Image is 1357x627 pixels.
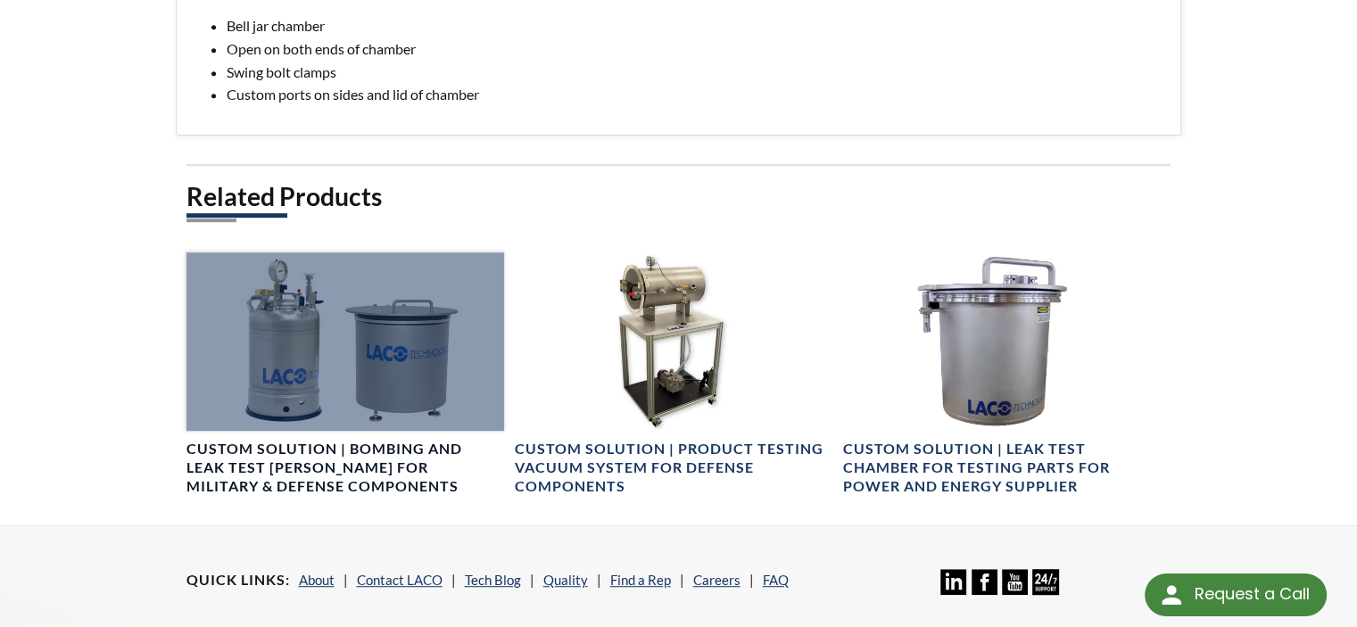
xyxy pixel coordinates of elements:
[227,61,1167,84] li: Swing bolt clamps
[1157,581,1186,609] img: round button
[1032,569,1058,595] img: 24/7 Support Icon
[465,572,521,588] a: Tech Blog
[186,180,1171,213] h2: Related Products
[186,252,504,496] a: Bombing and Leak Test Chambers for Military & Defense ComponentsCustom Solution | Bombing and Lea...
[543,572,588,588] a: Quality
[1145,573,1327,616] div: Request a Call
[1194,573,1309,615] div: Request a Call
[515,252,832,496] a: Custom vacuum system with cart, angled viewCustom Solution | Product Testing Vacuum System for De...
[186,571,290,590] h4: Quick Links
[227,37,1167,61] li: Open on both ends of chamber
[357,572,443,588] a: Contact LACO
[186,440,504,495] h4: Custom Solution | Bombing and Leak Test [PERSON_NAME] for Military & Defense Components
[227,14,1167,37] li: Bell jar chamber
[227,83,1167,106] li: Custom ports on sides and lid of chamber
[842,440,1160,495] h4: Custom Solution | Leak Test Chamber for Testing Parts for Power and Energy Supplier
[610,572,671,588] a: Find a Rep
[842,252,1160,496] a: Leak Test Chamber, front viewCustom Solution | Leak Test Chamber for Testing Parts for Power and ...
[1032,582,1058,598] a: 24/7 Support
[763,572,789,588] a: FAQ
[299,572,335,588] a: About
[693,572,741,588] a: Careers
[515,440,832,495] h4: Custom Solution | Product Testing Vacuum System for Defense Components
